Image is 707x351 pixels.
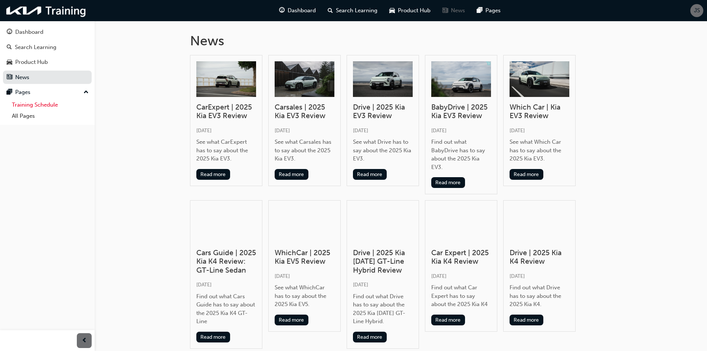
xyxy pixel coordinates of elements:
span: [DATE] [196,282,212,288]
button: DashboardSearch LearningProduct HubNews [3,24,92,85]
img: kia-training [4,3,89,18]
div: Find out what Car Expert has to say about the 2025 Kia K4 [431,283,491,309]
a: Dashboard [3,25,92,39]
span: [DATE] [196,127,212,134]
div: See what CarExpert has to say about the 2025 Kia EV3. [196,138,256,163]
a: Drive | 2025 Kia EV3 Review[DATE]See what Drive has to say about the 2025 Kia EV3.Read more [347,55,419,186]
span: [DATE] [510,273,525,279]
a: Training Schedule [9,99,92,111]
a: Drive | 2025 Kia [DATE] GT-Line Hybrid Review[DATE]Find out what Drive has to say about the 2025 ... [347,200,419,348]
button: Pages [3,85,92,99]
a: Search Learning [3,40,92,54]
a: news-iconNews [436,3,471,18]
span: car-icon [389,6,395,15]
span: prev-icon [82,336,87,345]
span: news-icon [442,6,448,15]
a: All Pages [9,110,92,122]
span: guage-icon [279,6,285,15]
span: search-icon [7,44,12,51]
span: pages-icon [7,89,12,96]
span: [DATE] [431,273,446,279]
span: search-icon [328,6,333,15]
span: Product Hub [398,6,431,15]
button: Read more [431,315,465,325]
span: [DATE] [431,127,446,134]
div: Find out what Cars Guide has to say about the 2025 Kia K4 GT-Line [196,292,256,326]
div: Search Learning [15,43,56,52]
h3: Cars Guide | 2025 Kia K4 Review: GT-Line Sedan [196,248,256,274]
div: Find out what Drive has to say about the 2025 Kia K4. [510,283,569,309]
a: Which Car | Kia EV3 Review[DATE]See what Which Car has to say about the 2025 Kia EV3.Read more [503,55,576,186]
a: CarExpert | 2025 Kia EV3 Review[DATE]See what CarExpert has to say about the 2025 Kia EV3.Read more [190,55,262,186]
span: pages-icon [477,6,482,15]
a: car-iconProduct Hub [383,3,436,18]
a: search-iconSearch Learning [322,3,383,18]
a: Car Expert | 2025 Kia K4 Review[DATE]Find out what Car Expert has to say about the 2025 Kia K4Rea... [425,200,497,331]
div: See what Drive has to say about the 2025 Kia EV3. [353,138,413,163]
div: Dashboard [15,28,43,36]
span: [DATE] [353,282,368,288]
button: JS [690,4,703,17]
a: guage-iconDashboard [273,3,322,18]
span: [DATE] [353,127,368,134]
button: Read more [353,169,387,180]
div: See what Which Car has to say about the 2025 Kia EV3. [510,138,569,163]
span: [DATE] [510,127,525,134]
button: Read more [196,332,230,342]
span: car-icon [7,59,12,66]
a: Carsales | 2025 Kia EV3 Review[DATE]See what Carsales has to say about the 2025 Kia EV3.Read more [268,55,341,186]
div: See what WhichCar has to say about the 2025 Kia EV5. [275,283,334,309]
span: guage-icon [7,29,12,36]
h3: Car Expert | 2025 Kia K4 Review [431,248,491,266]
span: news-icon [7,74,12,81]
span: JS [694,6,700,15]
button: Read more [353,332,387,342]
button: Read more [275,315,308,325]
h3: CarExpert | 2025 Kia EV3 Review [196,103,256,120]
a: Drive | 2025 Kia K4 Review[DATE]Find out what Drive has to say about the 2025 Kia K4.Read more [503,200,576,331]
button: Read more [275,169,308,180]
span: Dashboard [288,6,316,15]
h3: Which Car | Kia EV3 Review [510,103,569,120]
h3: BabyDrive | 2025 Kia EV3 Review [431,103,491,120]
button: Read more [431,177,465,188]
h3: Drive | 2025 Kia EV3 Review [353,103,413,120]
a: News [3,71,92,84]
span: Search Learning [336,6,377,15]
h3: Drive | 2025 Kia [DATE] GT-Line Hybrid Review [353,248,413,274]
span: up-icon [84,88,89,97]
button: Read more [510,169,543,180]
div: Product Hub [15,58,48,66]
div: Find out what Drive has to say about the 2025 Kia [DATE] GT-Line Hybrid. [353,292,413,326]
span: Pages [485,6,501,15]
a: WhichCar | 2025 Kia EV5 Review[DATE]See what WhichCar has to say about the 2025 Kia EV5.Read more [268,200,341,331]
a: Cars Guide | 2025 Kia K4 Review: GT-Line Sedan[DATE]Find out what Cars Guide has to say about the... [190,200,262,348]
button: Read more [510,315,543,325]
a: BabyDrive | 2025 Kia EV3 Review[DATE]Find out what BabyDrive has to say about the 2025 Kia EV3.Re... [425,55,497,195]
span: [DATE] [275,273,290,279]
a: Product Hub [3,55,92,69]
h3: Drive | 2025 Kia K4 Review [510,248,569,266]
a: pages-iconPages [471,3,507,18]
h1: News [190,33,612,49]
h3: Carsales | 2025 Kia EV3 Review [275,103,334,120]
div: See what Carsales has to say about the 2025 Kia EV3. [275,138,334,163]
h3: WhichCar | 2025 Kia EV5 Review [275,248,334,266]
div: Pages [15,88,30,97]
span: News [451,6,465,15]
div: Find out what BabyDrive has to say about the 2025 Kia EV3. [431,138,491,171]
span: [DATE] [275,127,290,134]
button: Read more [196,169,230,180]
